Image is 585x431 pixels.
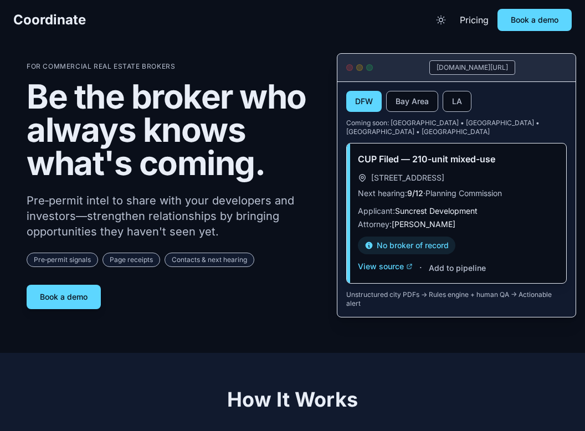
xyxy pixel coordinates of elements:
div: No broker of record [358,237,455,254]
span: Suncrest Development [395,206,478,215]
span: Page receipts [102,253,160,267]
button: Add to pipeline [429,263,486,274]
a: Coordinate [13,11,86,29]
h3: CUP Filed — 210-unit mixed-use [358,152,555,166]
span: 9/12 [407,188,423,198]
button: DFW [346,91,382,112]
span: Contacts & next hearing [165,253,254,267]
p: Attorney: [358,219,555,230]
p: For Commercial Real Estate Brokers [27,62,319,71]
span: · [419,261,422,274]
button: View source [358,261,413,272]
p: Applicant: [358,206,555,217]
h2: How It Works [27,388,558,411]
span: Pre‑permit signals [27,253,98,267]
a: Pricing [460,13,489,27]
p: Next hearing: · Planning Commission [358,188,555,199]
span: [PERSON_NAME] [392,219,455,229]
p: Pre‑permit intel to share with your developers and investors—strengthen relationships by bringing... [27,193,319,239]
button: Toggle theme [431,10,451,30]
div: [DOMAIN_NAME][URL] [429,60,515,75]
button: Bay Area [386,91,438,112]
p: Unstructured city PDFs → Rules engine + human QA → Actionable alert [346,290,567,308]
span: [STREET_ADDRESS] [371,172,444,183]
p: Coming soon: [GEOGRAPHIC_DATA] • [GEOGRAPHIC_DATA] • [GEOGRAPHIC_DATA] • [GEOGRAPHIC_DATA] [346,119,567,136]
button: Book a demo [497,9,572,31]
button: LA [443,91,471,112]
button: Book a demo [27,285,101,309]
h1: Be the broker who always knows what's coming. [27,80,319,179]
